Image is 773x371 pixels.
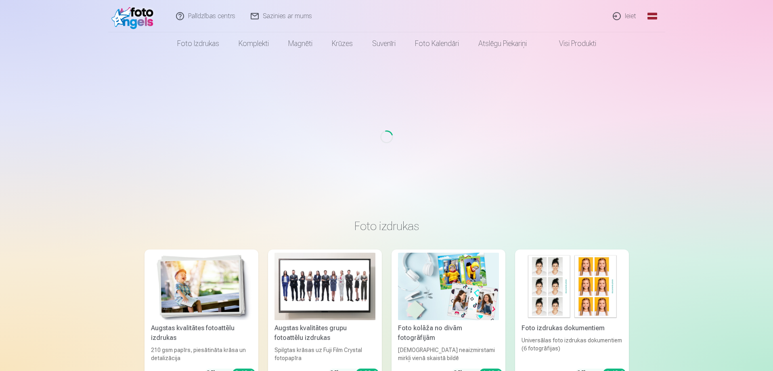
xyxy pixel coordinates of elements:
img: Augstas kvalitātes fotoattēlu izdrukas [151,253,252,320]
div: 210 gsm papīrs, piesātināta krāsa un detalizācija [148,346,255,362]
a: Magnēti [279,32,322,55]
a: Atslēgu piekariņi [469,32,536,55]
div: Augstas kvalitātes fotoattēlu izdrukas [148,323,255,343]
div: Universālas foto izdrukas dokumentiem (6 fotogrāfijas) [518,336,626,362]
a: Visi produkti [536,32,606,55]
a: Foto izdrukas [168,32,229,55]
a: Komplekti [229,32,279,55]
img: /fa1 [111,3,158,29]
div: Foto kolāža no divām fotogrāfijām [395,323,502,343]
div: Foto izdrukas dokumentiem [518,323,626,333]
div: Spilgtas krāsas uz Fuji Film Crystal fotopapīra [271,346,379,362]
div: [DEMOGRAPHIC_DATA] neaizmirstami mirkļi vienā skaistā bildē [395,346,502,362]
a: Suvenīri [362,32,405,55]
div: Augstas kvalitātes grupu fotoattēlu izdrukas [271,323,379,343]
img: Foto kolāža no divām fotogrāfijām [398,253,499,320]
h3: Foto izdrukas [151,219,622,233]
a: Krūzes [322,32,362,55]
img: Augstas kvalitātes grupu fotoattēlu izdrukas [274,253,375,320]
img: Foto izdrukas dokumentiem [522,253,622,320]
a: Foto kalendāri [405,32,469,55]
